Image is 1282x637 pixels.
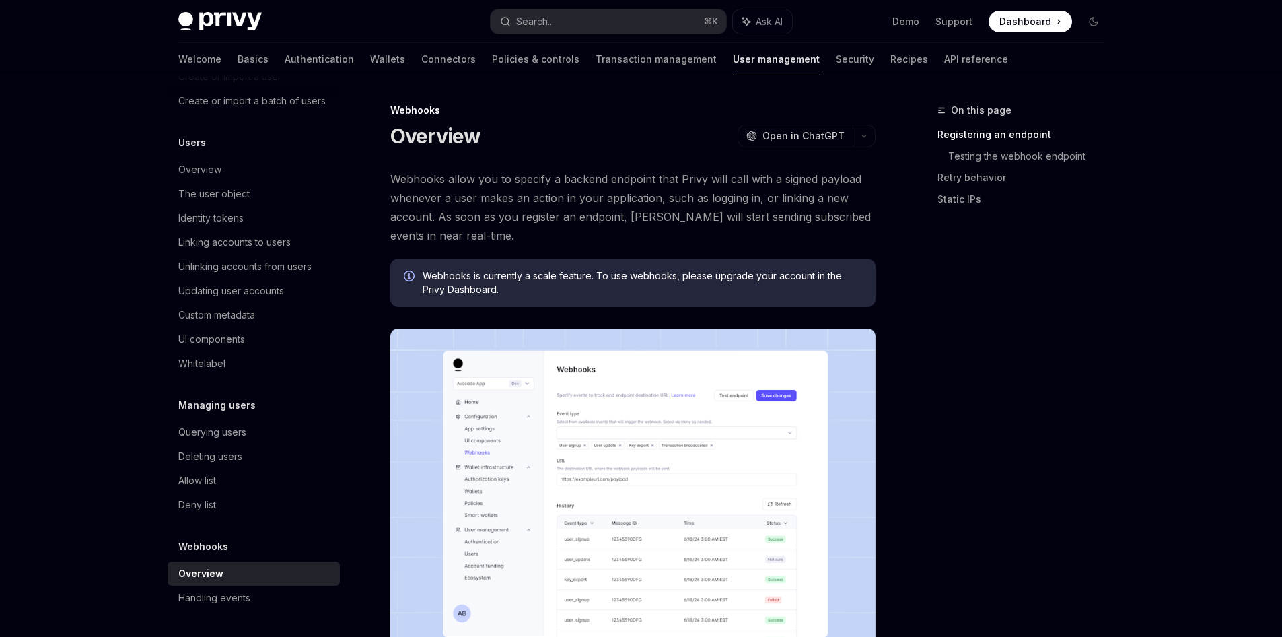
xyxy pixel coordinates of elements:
[168,279,340,303] a: Updating user accounts
[404,271,417,284] svg: Info
[178,397,256,413] h5: Managing users
[178,12,262,31] img: dark logo
[937,189,1115,210] a: Static IPs
[168,230,340,255] a: Linking accounts to users
[738,125,853,147] button: Open in ChatGPT
[999,15,1051,28] span: Dashboard
[762,129,845,143] span: Open in ChatGPT
[178,307,255,323] div: Custom metadata
[178,186,250,202] div: The user object
[989,11,1072,32] a: Dashboard
[421,43,476,75] a: Connectors
[951,102,1011,119] span: On this page
[178,135,206,151] h5: Users
[168,327,340,351] a: UI components
[390,170,876,245] span: Webhooks allow you to specify a backend endpoint that Privy will call with a signed payload whene...
[491,9,726,34] button: Search...⌘K
[423,269,862,296] span: Webhooks is currently a scale feature. To use webhooks, please upgrade your account in the Privy ...
[168,493,340,517] a: Deny list
[178,566,223,582] div: Overview
[1083,11,1104,32] button: Toggle dark mode
[168,351,340,376] a: Whitelabel
[178,497,216,513] div: Deny list
[178,93,326,109] div: Create or import a batch of users
[168,89,340,113] a: Create or import a batch of users
[178,162,221,178] div: Overview
[238,43,269,75] a: Basics
[178,234,291,250] div: Linking accounts to users
[733,43,820,75] a: User management
[937,167,1115,189] a: Retry behavior
[178,259,312,275] div: Unlinking accounts from users
[168,206,340,230] a: Identity tokens
[390,104,876,117] div: Webhooks
[704,16,718,27] span: ⌘ K
[390,124,481,148] h1: Overview
[168,255,340,279] a: Unlinking accounts from users
[168,182,340,206] a: The user object
[935,15,972,28] a: Support
[285,43,354,75] a: Authentication
[168,420,340,444] a: Querying users
[178,43,221,75] a: Welcome
[168,469,340,493] a: Allow list
[178,448,242,465] div: Deleting users
[756,15,783,28] span: Ask AI
[178,590,250,606] div: Handling events
[516,13,554,30] div: Search...
[178,283,284,299] div: Updating user accounts
[168,562,340,586] a: Overview
[937,124,1115,145] a: Registering an endpoint
[178,331,245,347] div: UI components
[596,43,717,75] a: Transaction management
[168,586,340,610] a: Handling events
[892,15,919,28] a: Demo
[836,43,874,75] a: Security
[492,43,579,75] a: Policies & controls
[944,43,1008,75] a: API reference
[178,356,225,372] div: Whitelabel
[178,473,216,489] div: Allow list
[890,43,928,75] a: Recipes
[168,158,340,182] a: Overview
[178,424,246,440] div: Querying users
[370,43,405,75] a: Wallets
[178,210,244,226] div: Identity tokens
[733,9,792,34] button: Ask AI
[168,303,340,327] a: Custom metadata
[168,444,340,469] a: Deleting users
[178,539,228,555] h5: Webhooks
[948,145,1115,167] a: Testing the webhook endpoint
